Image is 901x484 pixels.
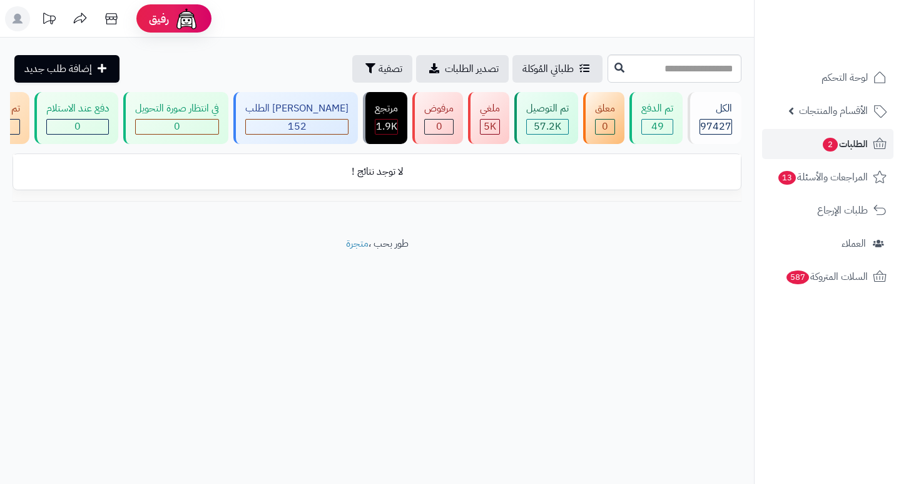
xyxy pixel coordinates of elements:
[379,61,402,76] span: تصفية
[14,55,120,83] a: إضافة طلب جديد
[445,61,499,76] span: تصدير الطلبات
[596,120,614,134] div: 0
[817,202,868,219] span: طلبات الإرجاع
[762,63,893,93] a: لوحة التحكم
[799,102,868,120] span: الأقسام والمنتجات
[46,101,109,116] div: دفع عند الاستلام
[47,120,108,134] div: 0
[762,129,893,159] a: الطلبات2
[410,92,466,144] a: مرفوض 0
[651,119,664,134] span: 49
[527,120,568,134] div: 57213
[33,6,64,34] a: تحديثات المنصة
[480,101,500,116] div: ملغي
[823,138,838,152] span: 2
[522,61,574,76] span: طلباتي المُوكلة
[778,171,797,185] span: 13
[466,92,512,144] a: ملغي 5K
[24,61,92,76] span: إضافة طلب جديد
[762,195,893,225] a: طلبات الإرجاع
[231,92,360,144] a: [PERSON_NAME] الطلب 152
[786,270,810,284] span: 587
[762,262,893,292] a: السلات المتروكة587
[777,168,868,186] span: المراجعات والأسئلة
[842,235,866,252] span: العملاء
[685,92,744,144] a: الكل97427
[416,55,509,83] a: تصدير الطلبات
[352,55,412,83] button: تصفية
[375,120,397,134] div: 1855
[376,119,397,134] span: 1.9K
[425,120,453,134] div: 0
[581,92,627,144] a: معلق 0
[762,229,893,259] a: العملاء
[526,101,569,116] div: تم التوصيل
[136,120,218,134] div: 0
[822,135,868,153] span: الطلبات
[375,101,398,116] div: مرتجع
[700,101,732,116] div: الكل
[822,69,868,86] span: لوحة التحكم
[32,92,121,144] a: دفع عند الاستلام 0
[627,92,685,144] a: تم الدفع 49
[74,119,81,134] span: 0
[149,11,169,26] span: رفيق
[534,119,561,134] span: 57.2K
[642,120,673,134] div: 49
[246,120,348,134] div: 152
[816,29,889,56] img: logo-2.png
[762,162,893,192] a: المراجعات والأسئلة13
[174,119,180,134] span: 0
[288,119,307,134] span: 152
[595,101,615,116] div: معلق
[121,92,231,144] a: في انتظار صورة التحويل 0
[360,92,410,144] a: مرتجع 1.9K
[481,120,499,134] div: 5009
[436,119,442,134] span: 0
[13,155,741,189] td: لا توجد نتائج !
[174,6,199,31] img: ai-face.png
[135,101,219,116] div: في انتظار صورة التحويل
[245,101,349,116] div: [PERSON_NAME] الطلب
[602,119,608,134] span: 0
[346,236,369,251] a: متجرة
[641,101,673,116] div: تم الدفع
[424,101,454,116] div: مرفوض
[512,92,581,144] a: تم التوصيل 57.2K
[785,268,868,286] span: السلات المتروكة
[484,119,496,134] span: 5K
[512,55,603,83] a: طلباتي المُوكلة
[700,119,731,134] span: 97427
